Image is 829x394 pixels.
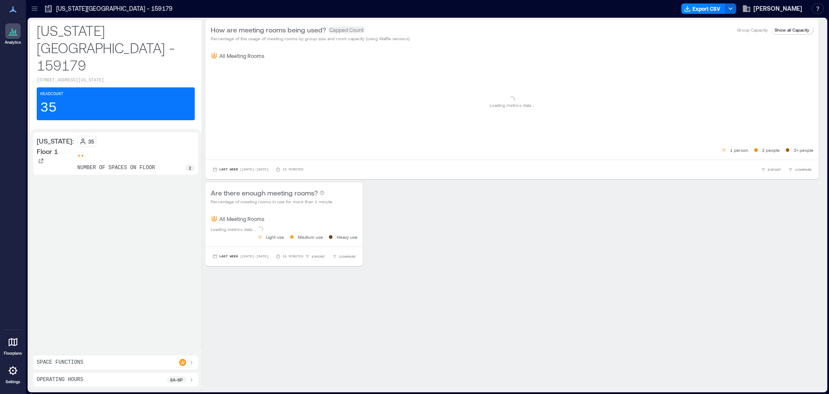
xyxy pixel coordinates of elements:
[740,2,805,16] button: [PERSON_NAME]
[282,254,303,259] p: 15 minutes
[189,164,191,171] p: 2
[211,165,270,174] button: Last Week |[DATE]-[DATE]
[730,147,748,154] p: 1 person
[211,35,410,42] p: Percentage of the usage of meeting rooms by group size and room capacity (using Waffle sensors)
[282,167,303,172] p: 15 minutes
[37,359,83,366] p: Space Functions
[37,376,83,383] p: Operating Hours
[328,26,365,33] span: Capped Count
[794,147,813,154] p: 3+ people
[786,165,813,174] button: COMPARE
[40,99,57,117] p: 35
[681,3,725,14] button: Export CSV
[88,138,94,145] p: 35
[211,252,270,261] button: Last Week |[DATE]-[DATE]
[2,21,24,48] a: Analytics
[768,167,781,172] span: EXPORT
[3,360,23,387] a: Settings
[5,40,21,45] p: Analytics
[211,198,332,205] p: Percentage of meeting rooms in use for more than 1 minute
[37,77,195,84] p: [STREET_ADDRESS][US_STATE]
[737,26,768,33] p: Group Capacity
[298,234,323,240] p: Medium use
[1,332,25,359] a: Floorplans
[211,25,326,35] p: How are meeting rooms being used?
[211,226,256,233] p: Loading metrics data ...
[759,165,783,174] button: EXPORT
[312,254,325,259] span: EXPORT
[266,234,284,240] p: Light use
[6,379,20,384] p: Settings
[762,147,780,154] p: 2 people
[337,234,358,240] p: Heavy use
[219,215,264,222] p: All Meeting Rooms
[339,254,356,259] span: COMPARE
[170,376,183,383] p: 8a - 6p
[211,188,318,198] p: Are there enough meeting rooms?
[4,351,22,356] p: Floorplans
[775,26,809,33] p: Show all Capacity
[753,4,802,13] span: [PERSON_NAME]
[37,136,74,157] p: [US_STATE]: Floor 1
[330,252,358,261] button: COMPARE
[490,102,535,109] p: Loading metrics data ...
[77,164,155,171] p: number of spaces on floor
[37,22,195,74] p: [US_STATE][GEOGRAPHIC_DATA] - 159179
[56,4,173,13] p: [US_STATE][GEOGRAPHIC_DATA] - 159179
[303,252,327,261] button: EXPORT
[219,52,264,59] p: All Meeting Rooms
[40,91,63,98] p: Headcount
[795,167,812,172] span: COMPARE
